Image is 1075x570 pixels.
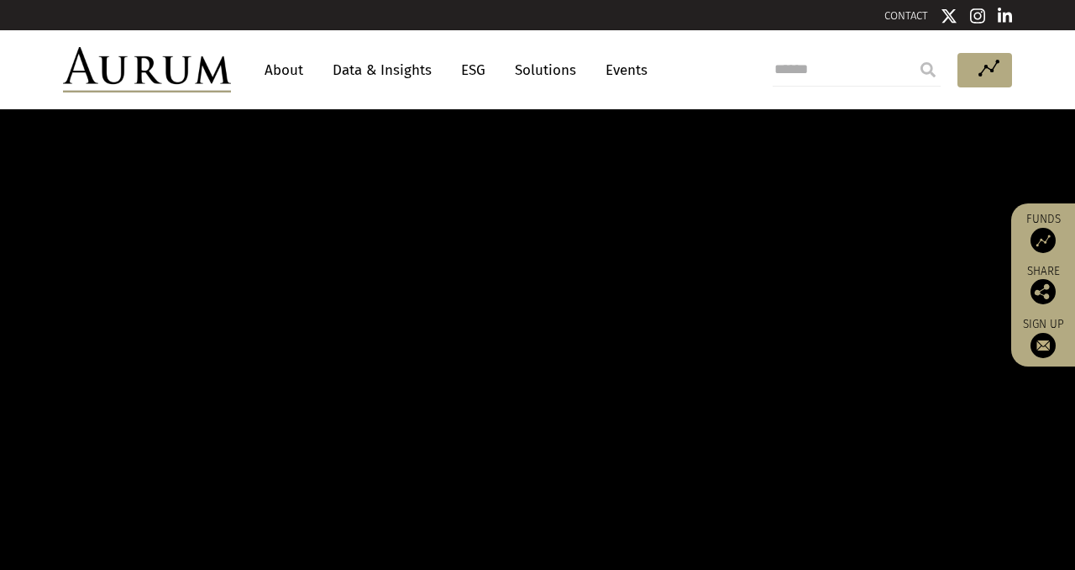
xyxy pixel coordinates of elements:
[1030,228,1056,253] img: Access Funds
[506,55,585,86] a: Solutions
[941,8,957,24] img: Twitter icon
[1020,317,1067,358] a: Sign up
[970,8,985,24] img: Instagram icon
[63,47,231,92] img: Aurum
[1030,333,1056,358] img: Sign up to our newsletter
[1030,279,1056,304] img: Share this post
[256,55,312,86] a: About
[324,55,440,86] a: Data & Insights
[1020,266,1067,304] div: Share
[911,53,945,87] input: Submit
[453,55,494,86] a: ESG
[597,55,648,86] a: Events
[1020,212,1067,253] a: Funds
[884,9,928,22] a: CONTACT
[998,8,1013,24] img: Linkedin icon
